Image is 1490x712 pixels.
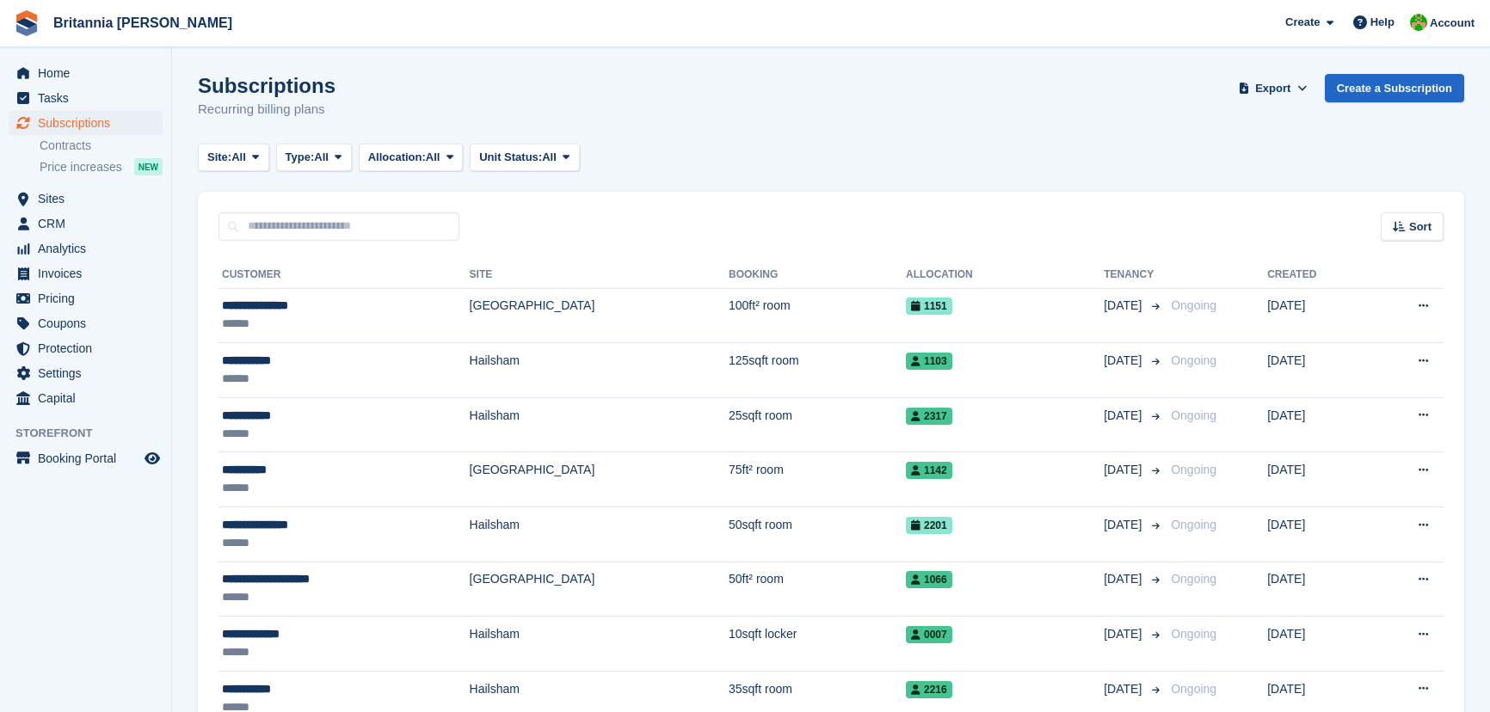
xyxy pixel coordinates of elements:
[906,261,1104,289] th: Allocation
[38,386,141,410] span: Capital
[38,336,141,360] span: Protection
[479,149,542,166] span: Unit Status:
[906,517,952,534] span: 2201
[198,74,336,97] h1: Subscriptions
[9,111,163,135] a: menu
[1104,297,1145,315] span: [DATE]
[9,236,163,261] a: menu
[729,343,906,398] td: 125sqft room
[38,61,141,85] span: Home
[470,617,729,672] td: Hailsham
[9,386,163,410] a: menu
[1171,298,1216,312] span: Ongoing
[1171,353,1216,367] span: Ongoing
[1104,461,1145,479] span: [DATE]
[1267,288,1369,343] td: [DATE]
[906,681,952,698] span: 2216
[134,158,163,175] div: NEW
[729,562,906,617] td: 50ft² room
[40,138,163,154] a: Contracts
[9,336,163,360] a: menu
[9,61,163,85] a: menu
[906,408,952,425] span: 2317
[1409,218,1432,236] span: Sort
[198,144,269,172] button: Site: All
[207,149,231,166] span: Site:
[470,507,729,562] td: Hailsham
[1104,352,1145,370] span: [DATE]
[46,9,239,37] a: Britannia [PERSON_NAME]
[729,261,906,289] th: Booking
[1267,397,1369,452] td: [DATE]
[1171,408,1216,422] span: Ongoing
[1171,463,1216,476] span: Ongoing
[906,462,952,479] span: 1142
[1267,452,1369,507] td: [DATE]
[38,286,141,310] span: Pricing
[286,149,315,166] span: Type:
[1267,507,1369,562] td: [DATE]
[40,159,122,175] span: Price increases
[470,261,729,289] th: Site
[9,86,163,110] a: menu
[9,446,163,470] a: menu
[1255,80,1290,97] span: Export
[729,288,906,343] td: 100ft² room
[1285,14,1320,31] span: Create
[9,261,163,285] a: menu
[1410,14,1427,31] img: Wendy Thorp
[906,571,952,588] span: 1066
[38,361,141,385] span: Settings
[906,626,952,643] span: 0007
[9,187,163,211] a: menu
[38,311,141,335] span: Coupons
[1171,627,1216,641] span: Ongoing
[906,298,952,315] span: 1151
[1104,625,1145,643] span: [DATE]
[1104,407,1145,425] span: [DATE]
[142,448,163,469] a: Preview store
[1171,518,1216,531] span: Ongoing
[9,212,163,236] a: menu
[368,149,426,166] span: Allocation:
[1370,14,1395,31] span: Help
[198,100,336,120] p: Recurring billing plans
[38,446,141,470] span: Booking Portal
[470,397,729,452] td: Hailsham
[1267,343,1369,398] td: [DATE]
[729,507,906,562] td: 50sqft room
[231,149,246,166] span: All
[14,10,40,36] img: stora-icon-8386f47178a22dfd0bd8f6a31ec36ba5ce8667c1dd55bd0f319d3a0aa187defe.svg
[1430,15,1475,32] span: Account
[1104,516,1145,534] span: [DATE]
[38,111,141,135] span: Subscriptions
[38,187,141,211] span: Sites
[1235,74,1311,102] button: Export
[1267,617,1369,672] td: [DATE]
[729,617,906,672] td: 10sqft locker
[1104,570,1145,588] span: [DATE]
[906,353,952,370] span: 1103
[38,261,141,285] span: Invoices
[9,286,163,310] a: menu
[314,149,329,166] span: All
[359,144,464,172] button: Allocation: All
[470,562,729,617] td: [GEOGRAPHIC_DATA]
[276,144,352,172] button: Type: All
[470,288,729,343] td: [GEOGRAPHIC_DATA]
[38,212,141,236] span: CRM
[470,343,729,398] td: Hailsham
[1104,261,1164,289] th: Tenancy
[38,86,141,110] span: Tasks
[1104,680,1145,698] span: [DATE]
[9,361,163,385] a: menu
[9,311,163,335] a: menu
[729,397,906,452] td: 25sqft room
[1171,682,1216,696] span: Ongoing
[15,425,171,442] span: Storefront
[219,261,470,289] th: Customer
[1267,562,1369,617] td: [DATE]
[470,452,729,507] td: [GEOGRAPHIC_DATA]
[38,236,141,261] span: Analytics
[1325,74,1464,102] a: Create a Subscription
